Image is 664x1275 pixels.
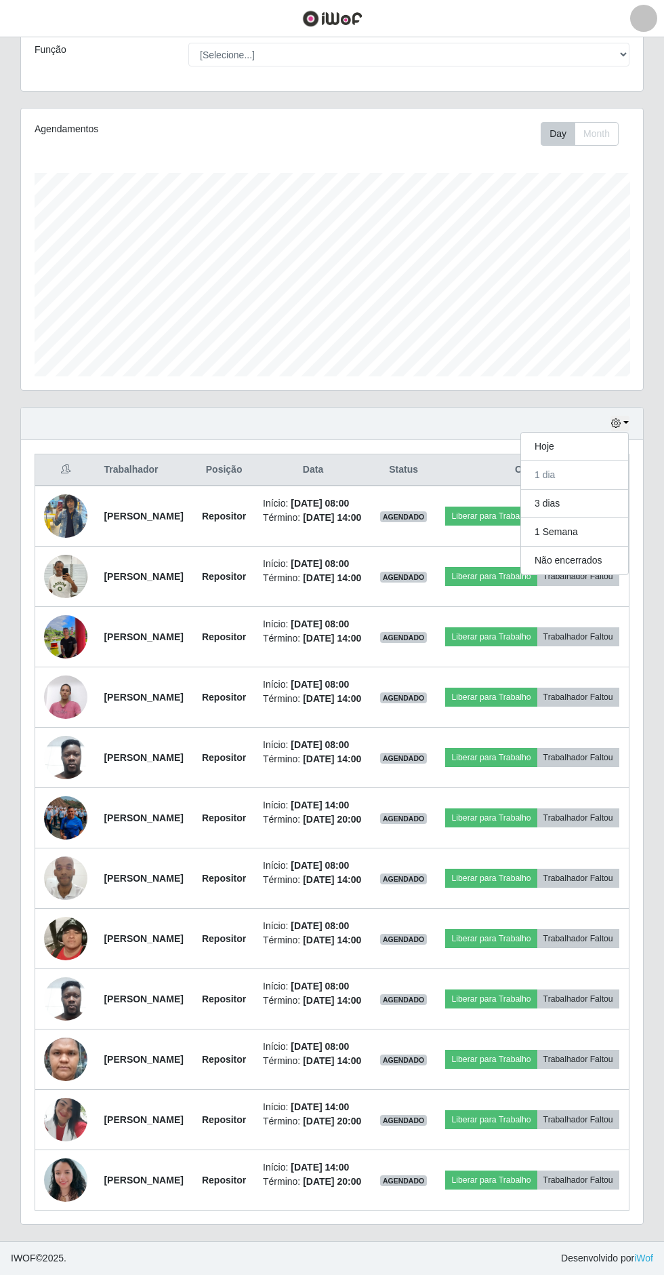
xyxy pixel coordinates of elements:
button: Liberar para Trabalho [445,1110,537,1129]
img: 1753220579080.jpeg [44,1015,87,1104]
li: Início: [263,617,363,631]
time: [DATE] 20:00 [303,814,361,825]
span: AGENDADO [380,813,428,824]
strong: [PERSON_NAME] [104,933,183,944]
strong: Repositor [202,1114,246,1125]
li: Término: [263,933,363,947]
span: AGENDADO [380,692,428,703]
li: Término: [263,1175,363,1189]
strong: Repositor [202,994,246,1004]
img: 1751500002746.jpeg [44,668,87,726]
li: Início: [263,859,363,873]
time: [DATE] 14:00 [303,512,361,523]
button: Hoje [521,433,628,461]
strong: [PERSON_NAME] [104,631,183,642]
strong: Repositor [202,873,246,884]
span: © 2025 . [11,1251,66,1266]
li: Início: [263,1100,363,1114]
span: IWOF [11,1253,36,1263]
span: AGENDADO [380,994,428,1005]
strong: [PERSON_NAME] [104,1114,183,1125]
button: Liberar para Trabalho [445,507,537,526]
li: Término: [263,1114,363,1129]
strong: [PERSON_NAME] [104,812,183,823]
strong: [PERSON_NAME] [104,752,183,763]
span: Desenvolvido por [561,1251,653,1266]
li: Término: [263,511,363,525]
button: Liberar para Trabalho [445,688,537,707]
button: Month [575,122,619,146]
time: [DATE] 14:00 [303,572,361,583]
li: Início: [263,979,363,994]
button: Trabalhador Faltou [537,1050,619,1069]
time: [DATE] 20:00 [303,1116,361,1126]
li: Início: [263,678,363,692]
strong: [PERSON_NAME] [104,692,183,703]
img: 1750257157431.jpeg [44,547,87,605]
button: Trabalhador Faltou [537,989,619,1008]
img: 1752240503599.jpeg [44,970,87,1027]
li: Início: [263,1040,363,1054]
img: 1751337464138.jpeg [44,1153,87,1207]
li: Início: [263,496,363,511]
li: Término: [263,571,363,585]
strong: Repositor [202,752,246,763]
span: AGENDADO [380,572,428,583]
img: 1752240503599.jpeg [44,728,87,786]
button: Trabalhador Faltou [537,869,619,888]
button: Não encerrados [521,547,628,574]
img: 1748554596327.jpeg [44,1081,87,1158]
strong: Repositor [202,933,246,944]
strong: [PERSON_NAME] [104,511,183,522]
img: 1749856476670.jpeg [44,477,87,555]
img: 1748446152061.jpeg [44,779,87,857]
button: Trabalhador Faltou [537,929,619,948]
button: Liberar para Trabalho [445,989,537,1008]
div: Agendamentos [35,122,270,136]
time: [DATE] 08:00 [291,920,349,931]
div: First group [541,122,619,146]
span: AGENDADO [380,632,428,643]
button: Liberar para Trabalho [445,1050,537,1069]
time: [DATE] 14:00 [291,800,349,810]
div: Toolbar with button groups [541,122,629,146]
time: [DATE] 08:00 [291,860,349,871]
li: Término: [263,873,363,887]
li: Término: [263,692,363,706]
time: [DATE] 08:00 [291,981,349,992]
time: [DATE] 08:00 [291,679,349,690]
button: Liberar para Trabalho [445,627,537,646]
img: CoreUI Logo [302,10,362,27]
li: Término: [263,994,363,1008]
span: AGENDADO [380,934,428,945]
li: Início: [263,557,363,571]
li: Início: [263,1160,363,1175]
a: iWof [634,1253,653,1263]
span: AGENDADO [380,874,428,884]
strong: Repositor [202,1175,246,1185]
time: [DATE] 08:00 [291,619,349,629]
th: Trabalhador [96,454,193,486]
button: Trabalhador Faltou [537,567,619,586]
li: Término: [263,752,363,766]
time: [DATE] 08:00 [291,498,349,509]
button: Liberar para Trabalho [445,748,537,767]
img: 1751250700019.jpeg [44,608,87,666]
strong: [PERSON_NAME] [104,571,183,582]
img: 1750964642219.jpeg [44,849,87,907]
span: AGENDADO [380,511,428,522]
th: Status [371,454,436,486]
button: Day [541,122,575,146]
time: [DATE] 14:00 [291,1101,349,1112]
strong: [PERSON_NAME] [104,1175,183,1185]
strong: Repositor [202,571,246,582]
button: Trabalhador Faltou [537,1110,619,1129]
time: [DATE] 14:00 [303,935,361,945]
img: 1751663217574.jpeg [44,900,87,977]
strong: Repositor [202,692,246,703]
button: Trabalhador Faltou [537,688,619,707]
time: [DATE] 14:00 [303,633,361,644]
strong: [PERSON_NAME] [104,1054,183,1065]
li: Início: [263,738,363,752]
time: [DATE] 14:00 [303,874,361,885]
